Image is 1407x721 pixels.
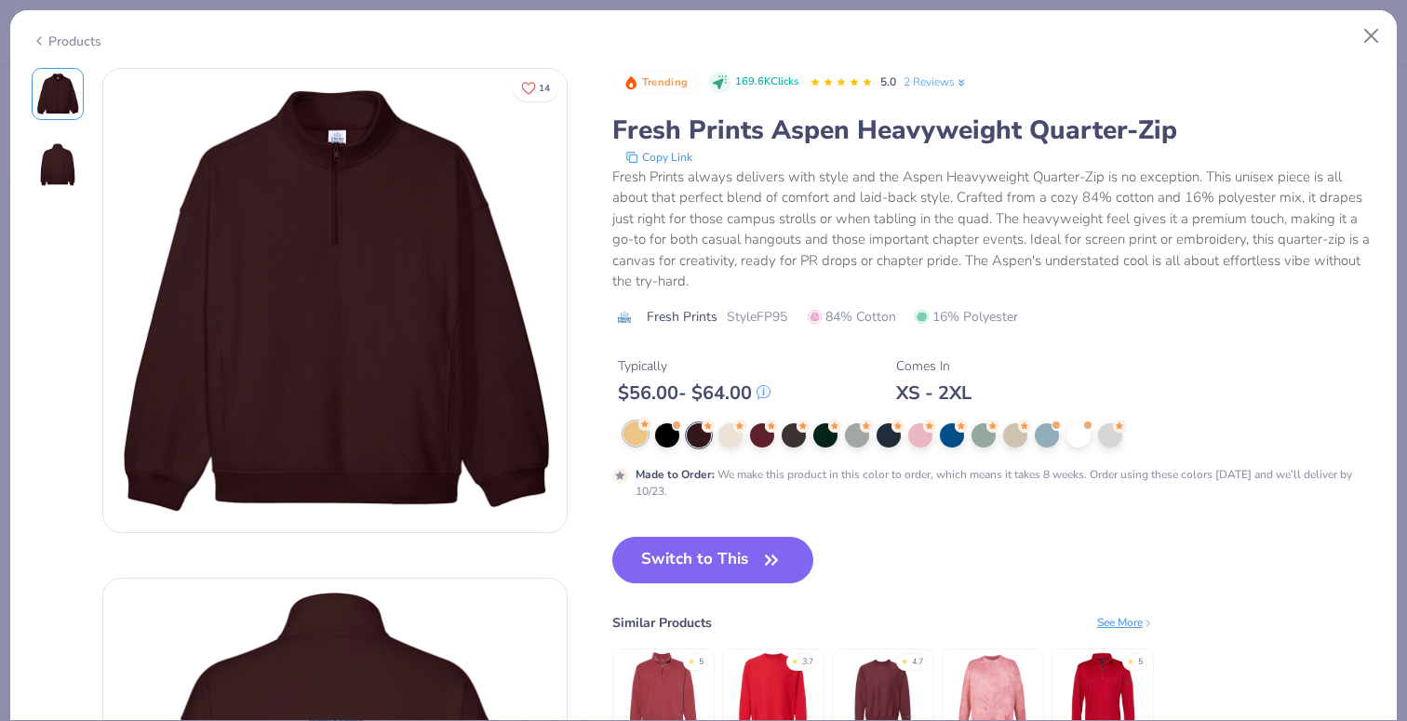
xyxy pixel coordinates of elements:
div: ★ [901,656,908,663]
img: Back [35,142,80,187]
div: Fresh Prints always delivers with style and the Aspen Heavyweight Quarter-Zip is no exception. Th... [612,167,1376,292]
span: Style FP95 [727,307,787,327]
div: We make this product in this color to order, which means it takes 8 weeks. Order using these colo... [636,466,1357,500]
div: ★ [791,656,798,663]
img: Front [35,72,80,116]
img: brand logo [612,310,637,325]
img: Trending sort [623,75,638,90]
a: 2 Reviews [904,73,968,90]
button: Badge Button [614,71,698,95]
span: Fresh Prints [647,307,717,327]
button: Close [1354,19,1389,54]
span: 14 [539,84,550,93]
div: See More [1097,614,1154,631]
div: $ 56.00 - $ 64.00 [618,381,770,405]
div: 3.7 [802,656,813,669]
div: Similar Products [612,613,712,633]
div: 4.7 [912,656,923,669]
strong: Made to Order : [636,467,715,482]
div: ★ [688,656,695,663]
span: Trending [642,77,688,87]
div: Typically [618,356,770,376]
div: Fresh Prints Aspen Heavyweight Quarter-Zip [612,113,1376,148]
span: 16% Polyester [915,307,1018,327]
button: Switch to This [612,537,814,583]
div: 5 [1138,656,1143,669]
span: 5.0 [880,74,896,89]
span: 169.6K Clicks [735,74,798,90]
button: Like [513,74,558,101]
button: copy to clipboard [620,148,698,167]
div: Comes In [896,356,971,376]
span: 84% Cotton [808,307,896,327]
div: 5 [699,656,703,669]
div: XS - 2XL [896,381,971,405]
div: Products [32,32,101,51]
div: 5.0 Stars [810,68,873,98]
img: Front [103,69,567,532]
div: ★ [1127,656,1134,663]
